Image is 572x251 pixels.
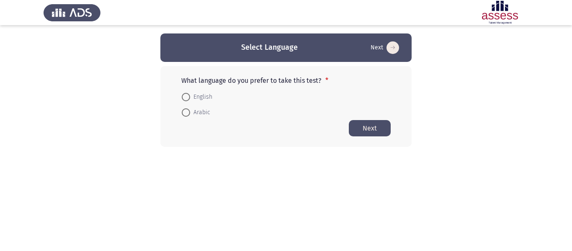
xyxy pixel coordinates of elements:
[349,120,391,136] button: Start assessment
[181,77,391,85] p: What language do you prefer to take this test?
[241,42,298,53] h3: Select Language
[190,92,212,102] span: English
[472,1,528,24] img: Assessment logo of Development Assessment R1 (EN/AR)
[44,1,100,24] img: Assess Talent Management logo
[368,41,402,54] button: Start assessment
[190,108,210,118] span: Arabic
